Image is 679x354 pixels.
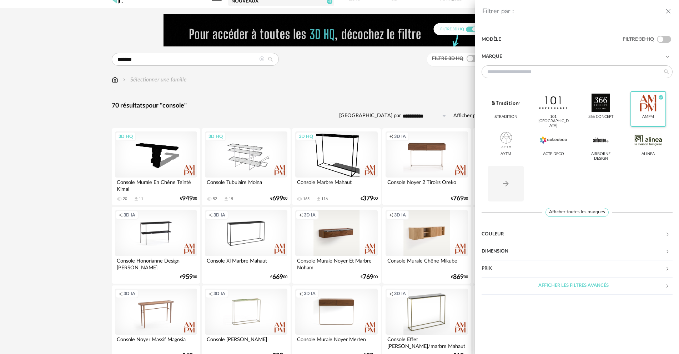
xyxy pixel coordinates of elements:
div: AYTM [501,152,511,156]
div: Prix [482,260,665,277]
div: Alinea [642,152,655,156]
div: Filtrer par : [482,8,665,16]
div: Couleur [482,226,665,243]
div: Airborne Design [585,152,617,161]
div: Afficher les filtres avancés [482,278,673,295]
div: Couleur [482,226,673,243]
div: AMPM [642,115,654,119]
div: 101 [GEOGRAPHIC_DATA] [538,115,569,129]
span: Check Circle icon [658,95,664,99]
div: Afficher les filtres avancés [482,277,665,294]
div: Marque [482,65,673,226]
span: Afficher toutes les marques [545,208,609,217]
span: Arrow Right icon [502,181,510,186]
div: 366 Concept [588,115,613,119]
div: Marque [482,48,665,65]
button: close drawer [665,7,672,16]
div: Dimension [482,243,665,260]
div: Acte DECO [543,152,564,156]
div: Dimension [482,243,673,260]
div: Marque [482,48,673,65]
button: Arrow Right icon [488,166,524,201]
div: Modèle [482,31,623,48]
div: Prix [482,260,673,278]
div: &tradition [494,115,517,119]
span: Filtre 3D HQ [623,37,654,42]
